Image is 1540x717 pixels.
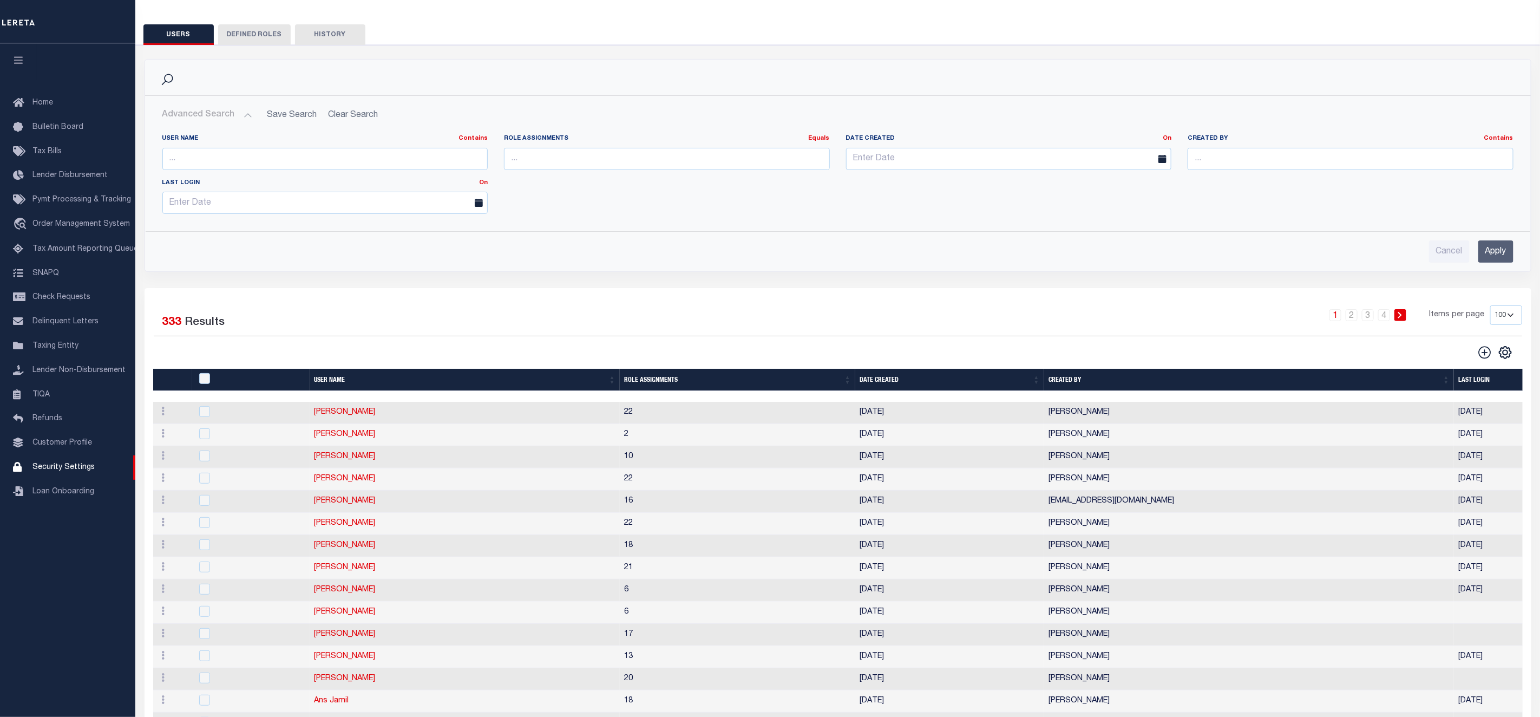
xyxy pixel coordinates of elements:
span: Lender Non-Disbursement [32,367,126,374]
input: Apply [1478,240,1513,263]
a: Equals [809,135,830,141]
td: 18 [620,690,855,713]
td: [PERSON_NAME] [1044,402,1454,424]
label: Date Created [838,134,1180,144]
a: [PERSON_NAME] [314,608,375,616]
span: SNAPQ [32,269,59,277]
td: [EMAIL_ADDRESS][DOMAIN_NAME] [1044,491,1454,513]
td: 22 [620,513,855,535]
td: 2 [620,424,855,446]
td: [DATE] [855,579,1044,602]
i: travel_explore [13,218,30,232]
td: [DATE] [855,557,1044,579]
td: [DATE] [855,668,1044,690]
a: 2 [1346,309,1358,321]
td: [DATE] [855,602,1044,624]
a: Contains [1484,135,1513,141]
td: 21 [620,557,855,579]
input: Enter Date [162,192,488,214]
input: ... [504,148,830,170]
span: Taxing Entity [32,342,78,350]
span: Refunds [32,415,62,422]
td: 10 [620,446,855,468]
td: [DATE] [855,535,1044,557]
td: 18 [620,535,855,557]
button: HISTORY [295,24,365,45]
span: Security Settings [32,464,95,471]
a: [PERSON_NAME] [314,542,375,549]
span: Bulletin Board [32,123,83,131]
a: [PERSON_NAME] [314,497,375,505]
span: Delinquent Letters [32,318,99,325]
a: [PERSON_NAME] [314,408,375,416]
button: Advanced Search [162,105,252,126]
a: On [1163,135,1171,141]
input: Enter Date [846,148,1172,170]
td: [PERSON_NAME] [1044,668,1454,690]
a: Contains [458,135,488,141]
a: [PERSON_NAME] [314,586,375,594]
td: [DATE] [855,468,1044,491]
td: [DATE] [855,424,1044,446]
td: [DATE] [855,646,1044,668]
td: [DATE] [855,624,1044,646]
td: 16 [620,491,855,513]
span: Items per page [1430,309,1485,321]
td: 20 [620,668,855,690]
label: Created By [1188,134,1513,144]
button: USERS [143,24,214,45]
input: ... [1188,148,1513,170]
td: [PERSON_NAME] [1044,513,1454,535]
td: 22 [620,402,855,424]
th: User Name: activate to sort column ascending [310,369,620,391]
label: User Name [162,134,488,144]
th: Created By: activate to sort column ascending [1044,369,1454,391]
td: [PERSON_NAME] [1044,624,1454,646]
td: [PERSON_NAME] [1044,602,1454,624]
a: [PERSON_NAME] [314,675,375,682]
td: 6 [620,602,855,624]
span: Loan Onboarding [32,488,94,496]
td: 17 [620,624,855,646]
td: 13 [620,646,855,668]
span: Check Requests [32,294,90,301]
a: 1 [1329,309,1341,321]
input: Cancel [1429,240,1470,263]
a: 4 [1378,309,1390,321]
label: Last Login [154,179,496,188]
span: 333 [162,317,182,328]
td: [PERSON_NAME] [1044,535,1454,557]
td: [PERSON_NAME] [1044,557,1454,579]
a: [PERSON_NAME] [314,519,375,527]
td: [PERSON_NAME] [1044,579,1454,602]
span: Lender Disbursement [32,172,108,179]
td: [PERSON_NAME] [1044,468,1454,491]
td: [DATE] [855,513,1044,535]
span: Order Management System [32,220,130,228]
th: UserID [192,369,310,391]
td: [DATE] [855,690,1044,713]
td: [DATE] [855,402,1044,424]
td: [PERSON_NAME] [1044,646,1454,668]
label: Results [185,314,225,331]
td: [PERSON_NAME] [1044,424,1454,446]
a: [PERSON_NAME] [314,475,375,483]
th: Role Assignments: activate to sort column ascending [620,369,855,391]
a: On [479,180,488,186]
td: [DATE] [855,446,1044,468]
span: Customer Profile [32,439,92,447]
td: 22 [620,468,855,491]
input: ... [162,148,488,170]
a: 3 [1362,309,1374,321]
a: [PERSON_NAME] [314,630,375,638]
span: Home [32,99,53,107]
td: [PERSON_NAME] [1044,690,1454,713]
a: [PERSON_NAME] [314,453,375,460]
td: 6 [620,579,855,602]
span: Pymt Processing & Tracking [32,196,131,204]
span: Tax Amount Reporting Queue [32,245,138,253]
td: [DATE] [855,491,1044,513]
a: [PERSON_NAME] [314,431,375,438]
span: TIQA [32,390,50,398]
a: [PERSON_NAME] [314,564,375,571]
